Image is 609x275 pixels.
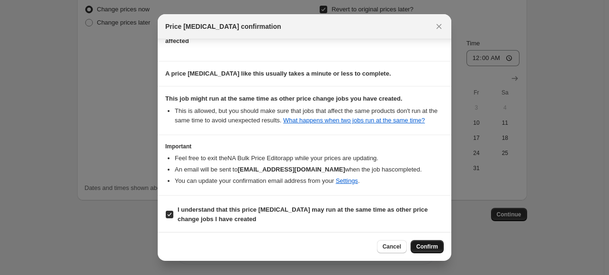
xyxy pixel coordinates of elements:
b: I understand that this price [MEDICAL_DATA] may run at the same time as other price change jobs I... [178,206,428,223]
span: Price [MEDICAL_DATA] confirmation [165,22,281,31]
h3: Important [165,143,444,150]
span: Cancel [383,243,401,250]
span: Confirm [416,243,438,250]
li: An email will be sent to when the job has completed . [175,165,444,174]
b: This job might run at the same time as other price change jobs you have created. [165,95,403,102]
b: A price [MEDICAL_DATA] like this usually takes a minute or less to complete. [165,70,391,77]
li: You can update your confirmation email address from your . [175,176,444,186]
b: [EMAIL_ADDRESS][DOMAIN_NAME] [238,166,345,173]
li: Feel free to exit the NA Bulk Price Editor app while your prices are updating. [175,154,444,163]
button: Cancel [377,240,407,253]
button: Close [432,20,446,33]
a: Settings [336,177,358,184]
a: What happens when two jobs run at the same time? [283,117,425,124]
li: This is allowed, but you should make sure that jobs that affect the same products don ' t run at ... [175,106,444,125]
button: Confirm [411,240,444,253]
